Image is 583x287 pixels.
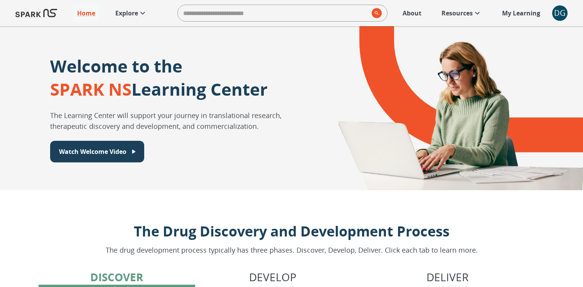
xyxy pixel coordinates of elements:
a: My Learning [498,5,544,22]
p: Develop [249,269,297,285]
p: The Learning Center will support your journey in translational research, therapeutic discovery an... [50,110,317,132]
a: About [399,5,425,22]
span: SPARK NS [50,78,131,101]
p: The drug development process typically has three phases. Discover, Develop, Deliver. Click each t... [106,245,478,255]
p: Home [77,8,95,18]
img: Logo of SPARK at Stanford [15,4,57,22]
p: Watch Welcome Video [59,147,126,156]
a: Resources [438,5,486,22]
a: Home [73,5,99,22]
button: search [369,5,382,21]
p: Discover [90,269,143,285]
p: About [403,8,421,18]
p: Deliver [426,269,468,285]
a: Explore [111,5,151,22]
p: Resources [441,8,473,18]
button: Watch Welcome Video [50,141,144,162]
button: account of current user [552,5,568,21]
div: DG [552,5,568,21]
div: A montage of drug development icons and a SPARK NS logo design element [317,26,583,190]
p: Welcome to the Learning Center [50,54,268,101]
p: The Drug Discovery and Development Process [106,221,478,242]
p: My Learning [502,8,540,18]
p: Explore [115,8,138,18]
